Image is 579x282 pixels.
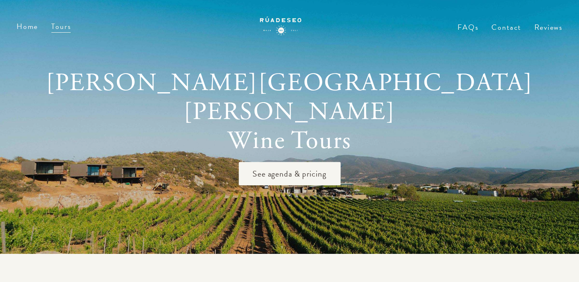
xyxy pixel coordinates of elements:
span: See agenda & pricing [238,162,341,185]
a: Contact [491,24,521,43]
a: Home [17,21,38,32]
a: See agenda & pricing [238,170,341,177]
a: Reviews [534,22,562,33]
a: FAQs [457,24,478,43]
a: Tours [51,21,71,32]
